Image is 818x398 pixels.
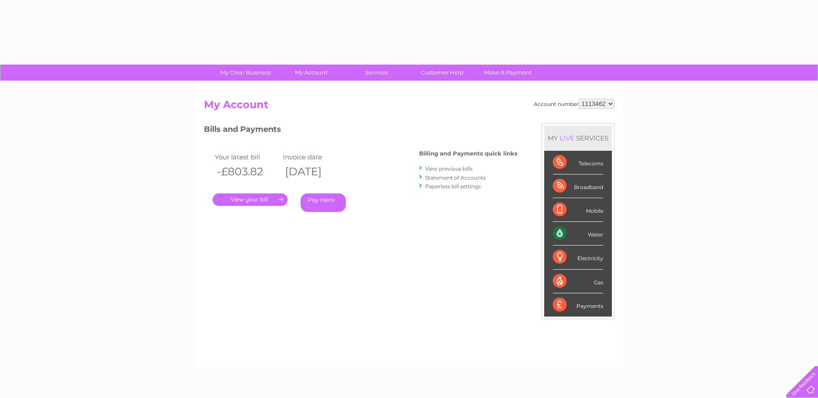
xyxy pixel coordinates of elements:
[419,150,517,157] h4: Billing and Payments quick links
[544,126,612,150] div: MY SERVICES
[204,123,517,138] h3: Bills and Payments
[553,174,603,198] div: Broadband
[425,174,486,181] a: Statement of Accounts
[407,65,478,81] a: Customer Help
[276,65,347,81] a: My Account
[534,99,614,109] div: Account number
[281,151,349,163] td: Invoice date
[341,65,412,81] a: Services
[553,270,603,293] div: Gas
[553,293,603,317] div: Payments
[301,193,346,212] a: Pay Here
[558,134,576,142] div: LIVE
[425,183,481,190] a: Paperless bill settings
[210,65,281,81] a: My Clear Business
[204,99,614,115] h2: My Account
[213,151,281,163] td: Your latest bill
[213,193,288,206] a: .
[553,222,603,246] div: Water
[213,163,281,180] th: -£803.82
[553,198,603,222] div: Mobile
[281,163,349,180] th: [DATE]
[553,151,603,174] div: Telecoms
[553,246,603,269] div: Electricity
[472,65,543,81] a: Make A Payment
[425,165,473,172] a: View previous bills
